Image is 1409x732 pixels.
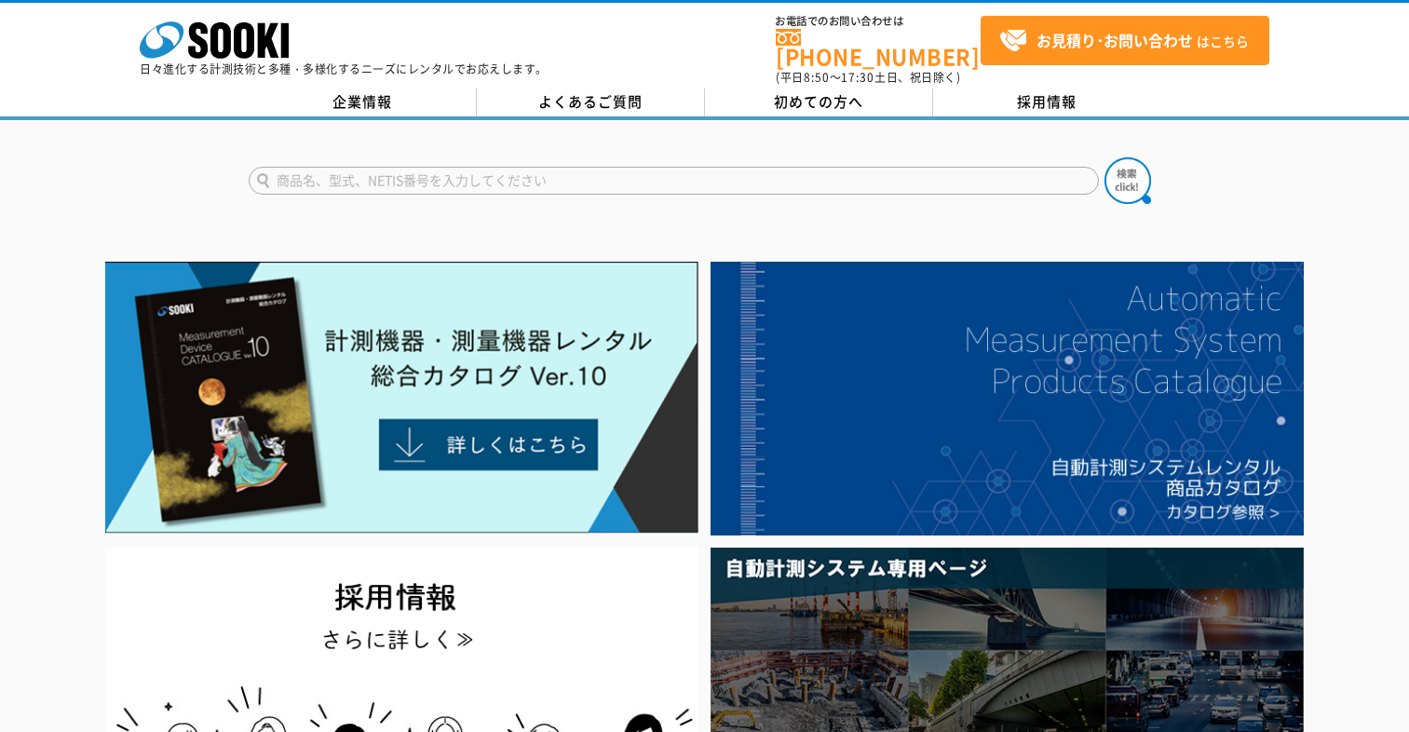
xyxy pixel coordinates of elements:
span: 8:50 [804,69,830,86]
span: (平日 ～ 土日、祝日除く) [776,69,960,86]
a: 企業情報 [249,88,477,116]
a: 採用情報 [933,88,1161,116]
img: Catalog Ver10 [105,262,698,534]
input: 商品名、型式、NETIS番号を入力してください [249,167,1099,195]
strong: お見積り･お問い合わせ [1036,29,1193,51]
p: 日々進化する計測技術と多種・多様化するニーズにレンタルでお応えします。 [140,63,548,75]
span: はこちら [999,27,1249,55]
a: よくあるご質問 [477,88,705,116]
a: お見積り･お問い合わせはこちら [981,16,1269,65]
span: 17:30 [841,69,874,86]
span: 初めての方へ [774,91,863,112]
a: 初めての方へ [705,88,933,116]
span: お電話でのお問い合わせは [776,16,981,27]
a: [PHONE_NUMBER] [776,29,981,67]
img: btn_search.png [1104,157,1151,204]
img: 自動計測システムカタログ [711,262,1304,535]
